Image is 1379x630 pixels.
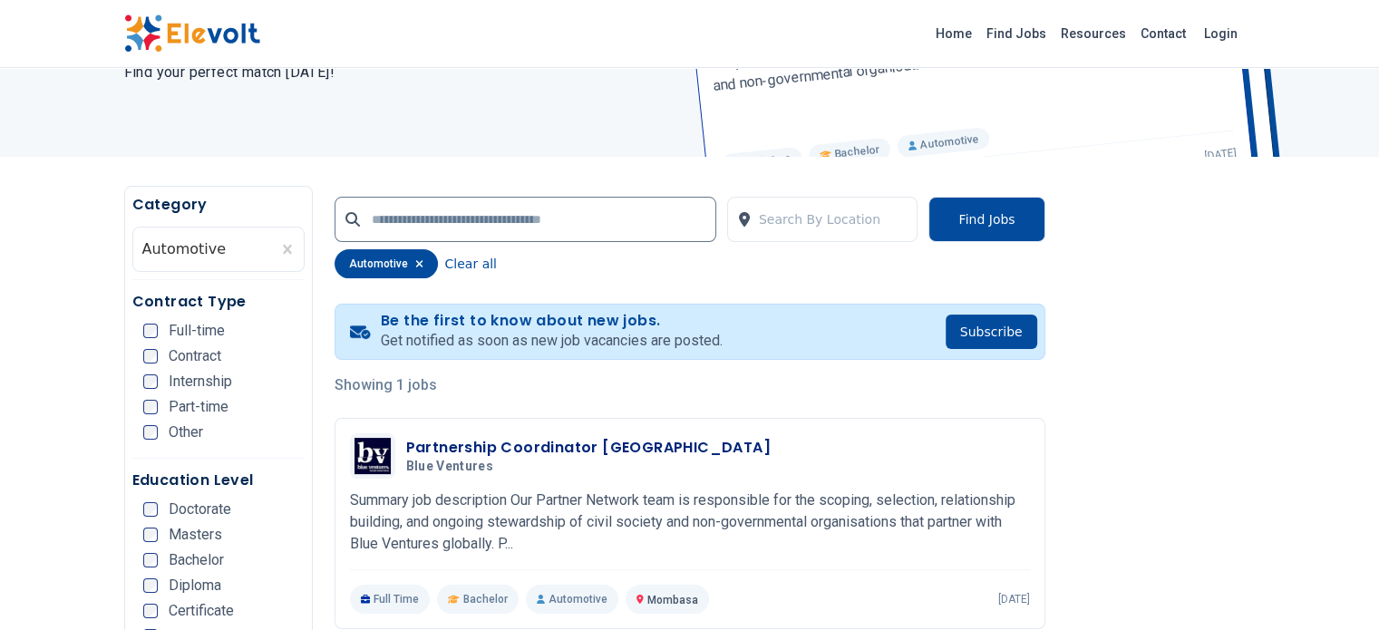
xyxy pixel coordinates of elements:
[335,249,438,278] div: automotive
[169,374,232,389] span: Internship
[169,349,221,363] span: Contract
[350,585,431,614] p: Full Time
[406,459,494,475] span: Blue Ventures
[350,489,1030,555] p: Summary job description Our Partner Network team is responsible for the scoping, selection, relat...
[381,312,723,330] h4: Be the first to know about new jobs.
[143,578,158,593] input: Diploma
[169,502,231,517] span: Doctorate
[132,194,305,216] h5: Category
[406,437,771,459] h3: Partnership Coordinator [GEOGRAPHIC_DATA]
[143,324,158,338] input: Full-time
[132,470,305,491] h5: Education Level
[132,291,305,313] h5: Contract Type
[143,604,158,618] input: Certificate
[350,433,1030,614] a: Blue VenturesPartnership Coordinator [GEOGRAPHIC_DATA]Blue VenturesSummary job description Our Pa...
[463,592,508,606] span: Bachelor
[169,604,234,618] span: Certificate
[1054,19,1133,48] a: Resources
[169,324,225,338] span: Full-time
[526,585,618,614] p: Automotive
[143,425,158,440] input: Other
[1193,15,1248,52] a: Login
[998,592,1030,606] p: [DATE]
[946,315,1037,349] button: Subscribe
[169,578,221,593] span: Diploma
[335,374,1045,396] p: Showing 1 jobs
[169,425,203,440] span: Other
[1133,19,1193,48] a: Contact
[143,528,158,542] input: Masters
[381,330,723,352] p: Get notified as soon as new job vacancies are posted.
[143,502,158,517] input: Doctorate
[143,400,158,414] input: Part-time
[928,197,1044,242] button: Find Jobs
[143,553,158,567] input: Bachelor
[354,438,391,475] img: Blue Ventures
[647,594,698,606] span: Mombasa
[169,553,224,567] span: Bachelor
[445,249,497,278] button: Clear all
[928,19,979,48] a: Home
[124,15,260,53] img: Elevolt
[169,400,228,414] span: Part-time
[979,19,1054,48] a: Find Jobs
[143,349,158,363] input: Contract
[143,374,158,389] input: Internship
[169,528,222,542] span: Masters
